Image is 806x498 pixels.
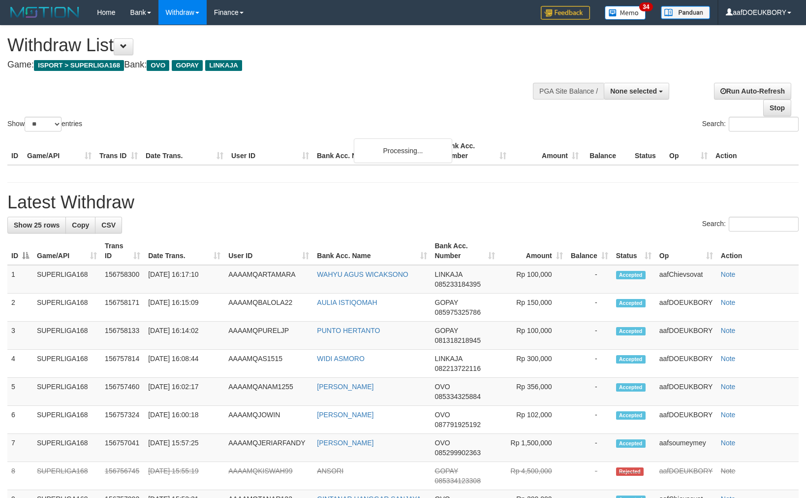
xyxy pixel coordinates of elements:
[431,237,499,265] th: Bank Acc. Number: activate to sort column ascending
[616,271,646,279] span: Accepted
[101,406,144,434] td: 156757324
[616,327,646,335] span: Accepted
[33,434,101,462] td: SUPERLIGA168
[721,299,736,306] a: Note
[567,294,612,322] td: -
[7,294,33,322] td: 2
[604,83,669,100] button: None selected
[435,411,450,419] span: OVO
[101,265,144,294] td: 156758300
[435,270,463,278] span: LINKAJA
[7,5,82,20] img: MOTION_logo.png
[435,365,481,372] span: Copy 082213722116 to clipboard
[612,237,655,265] th: Status: activate to sort column ascending
[665,137,712,165] th: Op
[144,434,224,462] td: [DATE] 15:57:25
[144,406,224,434] td: [DATE] 16:00:18
[172,60,203,71] span: GOPAY
[655,322,717,350] td: aafDOEUKBORY
[729,117,799,132] input: Search:
[533,83,604,100] div: PGA Site Balance /
[729,217,799,232] input: Search:
[101,237,144,265] th: Trans ID: activate to sort column ascending
[147,60,169,71] span: OVO
[435,299,458,306] span: GOPAY
[317,383,373,391] a: [PERSON_NAME]
[721,467,736,475] a: Note
[435,393,481,400] span: Copy 085334325884 to clipboard
[7,35,527,55] h1: Withdraw List
[7,350,33,378] td: 4
[224,265,313,294] td: AAAAMQARTAMARA
[616,355,646,364] span: Accepted
[7,117,82,132] label: Show entries
[567,237,612,265] th: Balance: activate to sort column ascending
[567,406,612,434] td: -
[317,467,343,475] a: ANSORI
[499,322,567,350] td: Rp 100,000
[499,462,567,490] td: Rp 4,500,000
[72,221,89,229] span: Copy
[33,265,101,294] td: SUPERLIGA168
[224,378,313,406] td: AAAAMQANAM1255
[7,137,23,165] th: ID
[435,383,450,391] span: OVO
[95,217,122,233] a: CSV
[101,434,144,462] td: 156757041
[655,237,717,265] th: Op: activate to sort column ascending
[33,406,101,434] td: SUPERLIGA168
[354,138,452,163] div: Processing...
[23,137,95,165] th: Game/API
[438,137,510,165] th: Bank Acc. Number
[655,378,717,406] td: aafDOEUKBORY
[616,439,646,448] span: Accepted
[655,406,717,434] td: aafDOEUKBORY
[610,87,657,95] span: None selected
[65,217,95,233] a: Copy
[224,322,313,350] td: AAAAMQPURELJP
[435,355,463,363] span: LINKAJA
[25,117,62,132] select: Showentries
[541,6,590,20] img: Feedback.jpg
[721,411,736,419] a: Note
[499,350,567,378] td: Rp 300,000
[227,137,313,165] th: User ID
[101,294,144,322] td: 156758171
[144,322,224,350] td: [DATE] 16:14:02
[205,60,242,71] span: LINKAJA
[499,406,567,434] td: Rp 102,000
[7,265,33,294] td: 1
[499,265,567,294] td: Rp 100,000
[7,60,527,70] h4: Game: Bank:
[661,6,710,19] img: panduan.png
[655,294,717,322] td: aafDOEUKBORY
[224,406,313,434] td: AAAAMQJOWIN
[33,378,101,406] td: SUPERLIGA168
[655,350,717,378] td: aafDOEUKBORY
[435,477,481,485] span: Copy 085334123308 to clipboard
[631,137,665,165] th: Status
[224,237,313,265] th: User ID: activate to sort column ascending
[435,421,481,429] span: Copy 087791925192 to clipboard
[33,237,101,265] th: Game/API: activate to sort column ascending
[317,270,408,278] a: WAHYU AGUS WICAKSONO
[655,265,717,294] td: aafChievsovat
[435,336,481,344] span: Copy 081318218945 to clipboard
[499,237,567,265] th: Amount: activate to sort column ascending
[499,294,567,322] td: Rp 150,000
[7,237,33,265] th: ID: activate to sort column descending
[7,462,33,490] td: 8
[101,350,144,378] td: 156757814
[144,350,224,378] td: [DATE] 16:08:44
[616,383,646,392] span: Accepted
[721,439,736,447] a: Note
[317,411,373,419] a: [PERSON_NAME]
[142,137,227,165] th: Date Trans.
[567,434,612,462] td: -
[144,378,224,406] td: [DATE] 16:02:17
[616,411,646,420] span: Accepted
[763,100,791,116] a: Stop
[702,117,799,132] label: Search:
[101,462,144,490] td: 156756745
[499,378,567,406] td: Rp 356,000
